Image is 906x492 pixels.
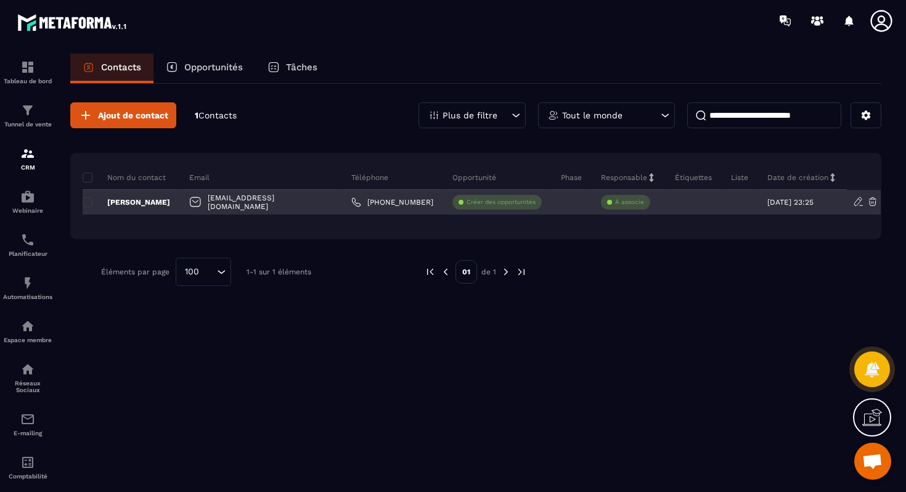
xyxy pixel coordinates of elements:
a: automationsautomationsWebinaire [3,180,52,223]
p: Opportunité [452,173,496,182]
p: Nom du contact [83,173,166,182]
p: Comptabilité [3,473,52,480]
img: formation [20,103,35,118]
p: Tunnel de vente [3,121,52,128]
a: Opportunités [153,54,255,83]
a: Ouvrir le chat [854,443,891,480]
p: Webinaire [3,207,52,214]
img: accountant [20,455,35,470]
p: Créer des opportunités [467,198,536,207]
p: Tableau de bord [3,78,52,84]
img: prev [425,266,436,277]
p: 1 [195,110,237,121]
a: accountantaccountantComptabilité [3,446,52,489]
p: Éléments par page [101,268,169,276]
img: automations [20,319,35,334]
img: formation [20,146,35,161]
p: Tâches [286,62,317,73]
img: scheduler [20,232,35,247]
p: Espace membre [3,337,52,343]
a: automationsautomationsEspace membre [3,310,52,353]
p: CRM [3,164,52,171]
p: Étiquettes [675,173,712,182]
a: Tâches [255,54,330,83]
span: 100 [181,265,203,279]
p: de 1 [481,267,496,277]
p: Planificateur [3,250,52,257]
p: 01 [455,260,477,284]
a: schedulerschedulerPlanificateur [3,223,52,266]
p: Email [189,173,210,182]
p: Téléphone [351,173,388,182]
p: [DATE] 23:25 [767,198,814,207]
a: formationformationTableau de bord [3,51,52,94]
img: logo [17,11,128,33]
p: Plus de filtre [443,111,497,120]
a: [PHONE_NUMBER] [351,197,433,207]
a: emailemailE-mailing [3,403,52,446]
img: automations [20,189,35,204]
a: automationsautomationsAutomatisations [3,266,52,310]
a: formationformationCRM [3,137,52,180]
button: Ajout de contact [70,102,176,128]
p: Opportunités [184,62,243,73]
input: Search for option [203,265,214,279]
p: 1-1 sur 1 éléments [247,268,311,276]
p: Date de création [767,173,828,182]
img: social-network [20,362,35,377]
p: À associe [615,198,644,207]
a: social-networksocial-networkRéseaux Sociaux [3,353,52,403]
img: prev [440,266,451,277]
p: Liste [731,173,748,182]
p: [PERSON_NAME] [83,197,170,207]
img: next [500,266,512,277]
p: Responsable [601,173,647,182]
a: Contacts [70,54,153,83]
div: Search for option [176,258,231,286]
p: Contacts [101,62,141,73]
img: next [516,266,527,277]
img: formation [20,60,35,75]
a: formationformationTunnel de vente [3,94,52,137]
p: Automatisations [3,293,52,300]
img: email [20,412,35,427]
p: Phase [561,173,582,182]
img: automations [20,276,35,290]
p: E-mailing [3,430,52,437]
p: Tout le monde [562,111,622,120]
span: Ajout de contact [98,109,168,121]
span: Contacts [198,110,237,120]
p: Réseaux Sociaux [3,380,52,393]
